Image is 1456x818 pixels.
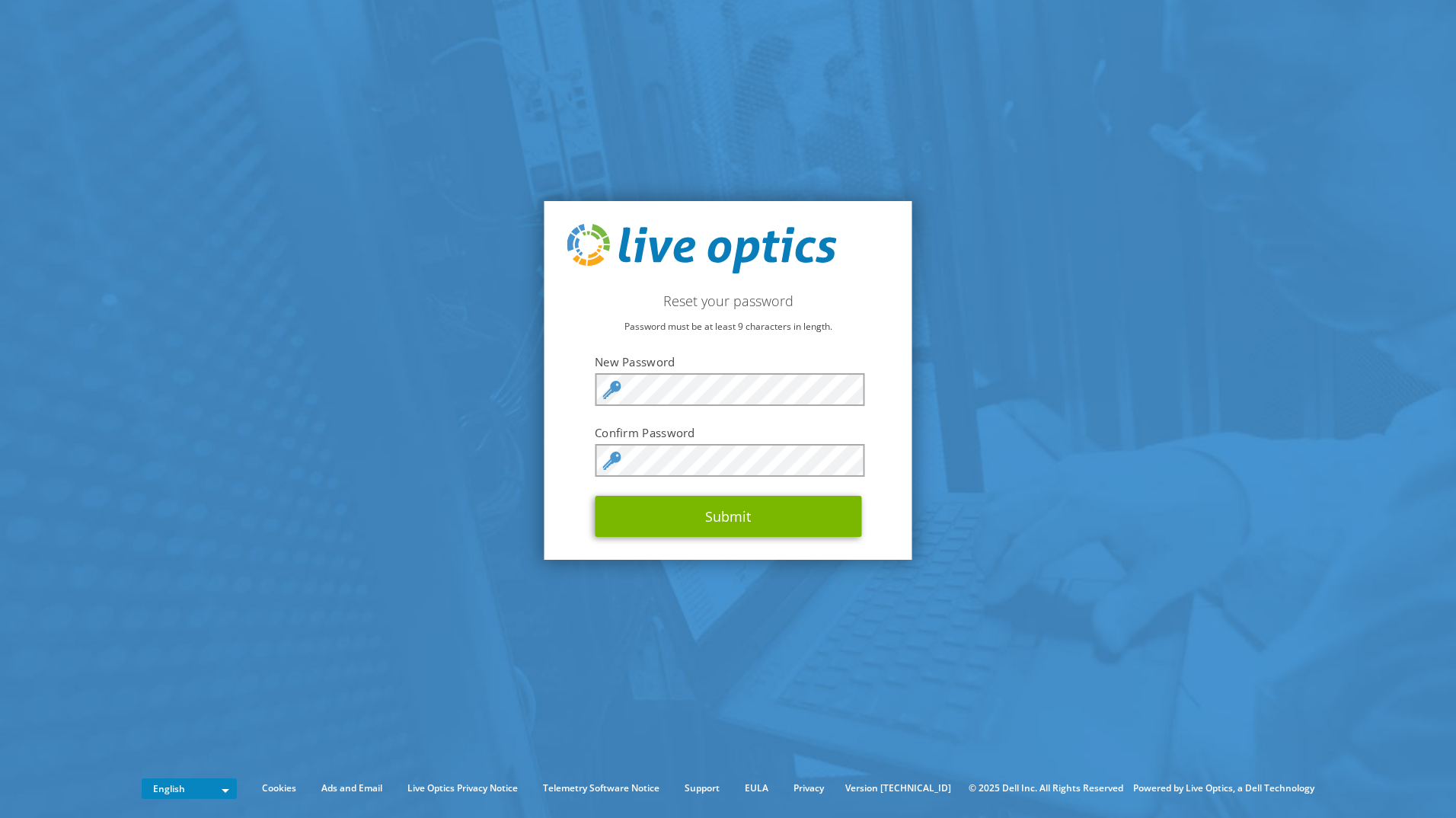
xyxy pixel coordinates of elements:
li: Version [TECHNICAL_ID] [838,780,959,797]
a: EULA [733,780,780,797]
a: Cookies [251,780,308,797]
li: Powered by Live Optics, a Dell Technology [1133,780,1314,797]
li: © 2025 Dell Inc. All Rights Reserved [961,780,1131,797]
a: Privacy [782,780,835,797]
label: Confirm Password [595,425,861,440]
a: Support [673,780,731,797]
a: Ads and Email [310,780,394,797]
button: Submit [595,496,861,537]
img: live_optics_svg.svg [567,224,837,274]
a: Live Optics Privacy Notice [396,780,529,797]
a: Telemetry Software Notice [532,780,671,797]
label: New Password [595,354,861,369]
p: Password must be at least 9 characters in length. [567,318,889,335]
h2: Reset your password [567,292,889,309]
